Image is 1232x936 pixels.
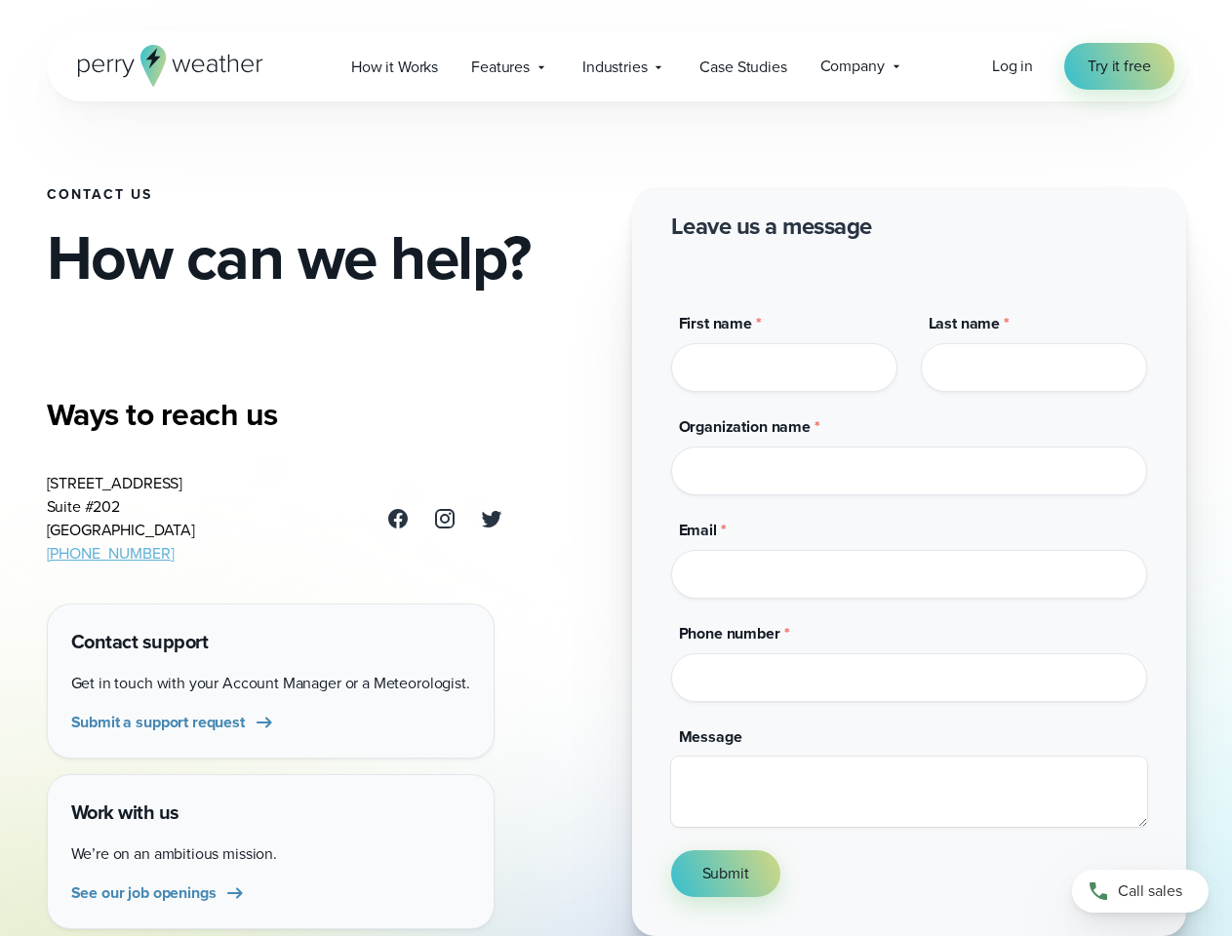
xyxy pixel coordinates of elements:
a: Submit a support request [71,711,276,734]
span: Organization name [679,415,811,438]
span: First name [679,312,752,334]
span: How it Works [351,56,438,79]
a: See our job openings [71,881,248,905]
a: Try it free [1064,43,1173,90]
span: Case Studies [699,56,786,79]
h3: Ways to reach us [47,395,503,434]
a: How it Works [335,47,455,87]
h4: Contact support [71,628,470,656]
span: Email [679,519,717,541]
a: Log in [992,55,1033,78]
span: See our job openings [71,881,217,905]
p: Get in touch with your Account Manager or a Meteorologist. [71,672,470,695]
a: Call sales [1072,870,1209,913]
p: We’re on an ambitious mission. [71,842,470,866]
h2: How can we help? [47,226,601,289]
h1: Contact Us [47,187,601,203]
span: Submit [702,862,749,885]
button: Submit [671,850,780,897]
h4: Work with us [71,799,470,827]
span: Log in [992,55,1033,77]
span: Company [820,55,885,78]
span: Call sales [1118,879,1182,903]
span: Industries [582,56,647,79]
span: Features [471,56,530,79]
a: Case Studies [683,47,803,87]
a: [PHONE_NUMBER] [47,542,175,565]
span: Phone number [679,622,780,644]
span: Submit a support request [71,711,245,734]
span: Try it free [1088,55,1150,78]
span: Message [679,725,742,748]
h2: Leave us a message [671,211,872,242]
address: [STREET_ADDRESS] Suite #202 [GEOGRAPHIC_DATA] [47,472,195,565]
span: Last name [929,312,1001,334]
